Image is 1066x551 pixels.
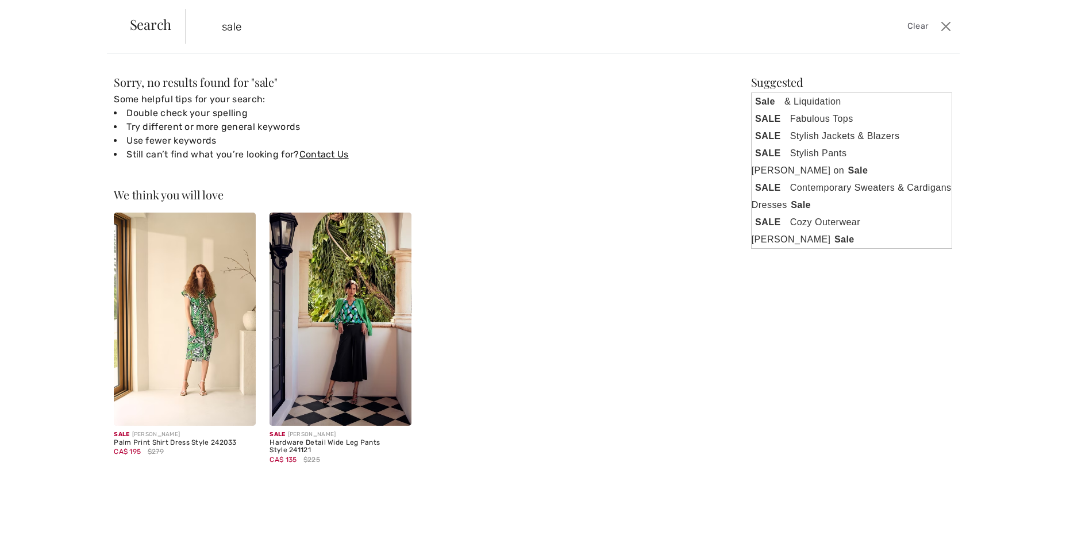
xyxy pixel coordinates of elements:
img: Palm Print Shirt Dress Style 242033. Vanilla/Multi [114,213,256,426]
a: Contact Us [299,149,349,160]
span: $279 [148,446,164,457]
div: [PERSON_NAME] [270,430,411,439]
a: DressesSale [752,196,952,214]
strong: SALE [752,129,790,142]
div: Palm Print Shirt Dress Style 242033 [114,439,256,447]
img: Hardware Detail Wide Leg Pants Style 241121. Black [270,213,411,426]
span: Sale [114,431,129,438]
div: Some helpful tips for your search: [114,93,723,161]
a: SALEFabulous Tops [752,110,952,128]
strong: SALE [752,112,790,125]
strong: SALE [752,215,790,229]
span: CA$ 135 [270,456,297,464]
strong: Sale [787,198,820,211]
li: Try different or more general keywords [114,120,723,134]
a: SALECozy Outerwear [752,214,952,231]
span: Clear [907,20,929,33]
a: SALEContemporary Sweaters & Cardigans [752,179,952,196]
div: [PERSON_NAME] [114,430,256,439]
a: Sale& Liquidation [752,93,952,110]
span: CA$ 195 [114,448,141,456]
strong: SALE [752,181,790,194]
button: Close [937,17,955,36]
div: Sorry, no results found for " " [114,76,723,88]
a: [PERSON_NAME]Sale [752,231,952,248]
input: TYPE TO SEARCH [213,9,756,44]
div: Hardware Detail Wide Leg Pants Style 241121 [270,439,411,455]
a: SALEStylish Pants [752,145,952,162]
li: Double check your spelling [114,106,723,120]
span: Sale [270,431,285,438]
li: Use fewer keywords [114,134,723,148]
li: Still can’t find what you’re looking for? [114,148,723,161]
a: SALEStylish Jackets & Blazers [752,128,952,145]
span: We think you will love [114,187,223,202]
a: [PERSON_NAME] onSale [752,162,952,179]
span: sale [255,74,274,90]
div: Suggested [751,76,952,88]
strong: Sale [844,164,877,177]
strong: Sale [752,95,784,108]
strong: SALE [752,147,790,160]
span: Search [130,17,172,31]
span: $225 [303,454,320,465]
span: Chat [25,8,49,18]
strong: Sale [831,233,864,246]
